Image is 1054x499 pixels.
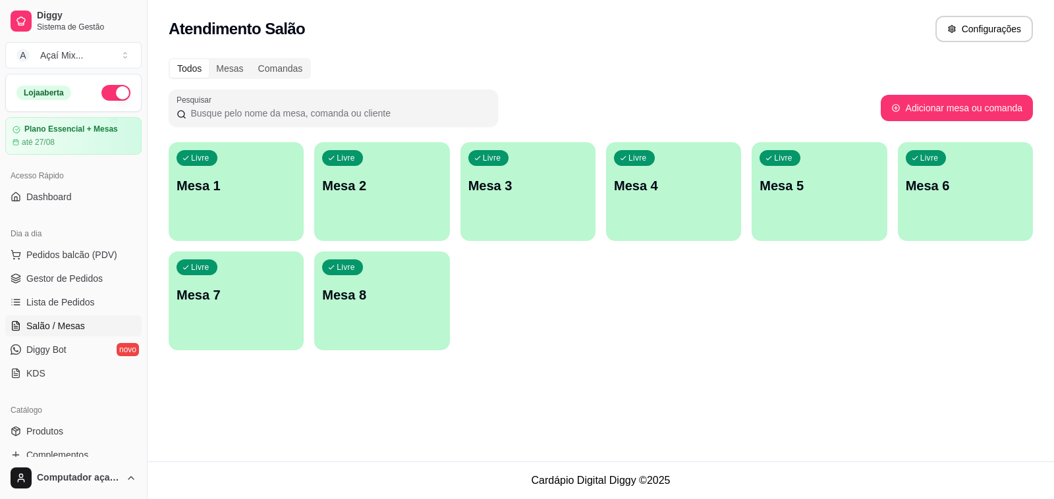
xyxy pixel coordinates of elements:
[920,153,939,163] p: Livre
[26,190,72,203] span: Dashboard
[322,176,441,195] p: Mesa 2
[5,462,142,494] button: Computador açaí Mix
[337,262,355,273] p: Livre
[209,59,250,78] div: Mesas
[177,286,296,304] p: Mesa 7
[37,10,136,22] span: Diggy
[148,461,1054,499] footer: Cardápio Digital Diggy © 2025
[468,176,588,195] p: Mesa 3
[5,186,142,207] a: Dashboard
[26,272,103,285] span: Gestor de Pedidos
[935,16,1033,42] button: Configurações
[314,251,449,350] button: LivreMesa 8
[906,176,1025,195] p: Mesa 6
[5,244,142,265] button: Pedidos balcão (PDV)
[5,117,142,155] a: Plano Essencial + Mesasaté 27/08
[628,153,647,163] p: Livre
[251,59,310,78] div: Comandas
[26,343,67,356] span: Diggy Bot
[26,248,117,261] span: Pedidos balcão (PDV)
[881,95,1033,121] button: Adicionar mesa ou comanda
[314,142,449,241] button: LivreMesa 2
[5,268,142,289] a: Gestor de Pedidos
[5,400,142,421] div: Catálogo
[40,49,83,62] div: Açaí Mix ...
[169,18,305,39] h2: Atendimento Salão
[169,142,304,241] button: LivreMesa 1
[22,137,55,147] article: até 27/08
[5,444,142,465] a: Complementos
[5,5,142,37] a: DiggySistema de Gestão
[170,59,209,78] div: Todos
[5,223,142,244] div: Dia a dia
[898,142,1033,241] button: LivreMesa 6
[5,339,142,360] a: Diggy Botnovo
[5,165,142,186] div: Acesso Rápido
[191,153,209,163] p: Livre
[177,94,216,105] label: Pesquisar
[483,153,501,163] p: Livre
[16,86,71,100] div: Loja aberta
[26,425,63,438] span: Produtos
[5,42,142,68] button: Select a team
[337,153,355,163] p: Livre
[5,363,142,384] a: KDS
[186,107,490,120] input: Pesquisar
[26,296,95,309] span: Lista de Pedidos
[322,286,441,304] p: Mesa 8
[760,176,879,195] p: Mesa 5
[5,292,142,313] a: Lista de Pedidos
[37,472,121,484] span: Computador açaí Mix
[26,367,45,380] span: KDS
[606,142,741,241] button: LivreMesa 4
[24,124,118,134] article: Plano Essencial + Mesas
[16,49,30,62] span: A
[177,176,296,195] p: Mesa 1
[37,22,136,32] span: Sistema de Gestão
[774,153,792,163] p: Livre
[5,421,142,442] a: Produtos
[101,85,130,101] button: Alterar Status
[460,142,596,241] button: LivreMesa 3
[5,315,142,336] a: Salão / Mesas
[26,319,85,332] span: Salão / Mesas
[169,251,304,350] button: LivreMesa 7
[191,262,209,273] p: Livre
[752,142,887,241] button: LivreMesa 5
[26,448,88,461] span: Complementos
[614,176,733,195] p: Mesa 4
